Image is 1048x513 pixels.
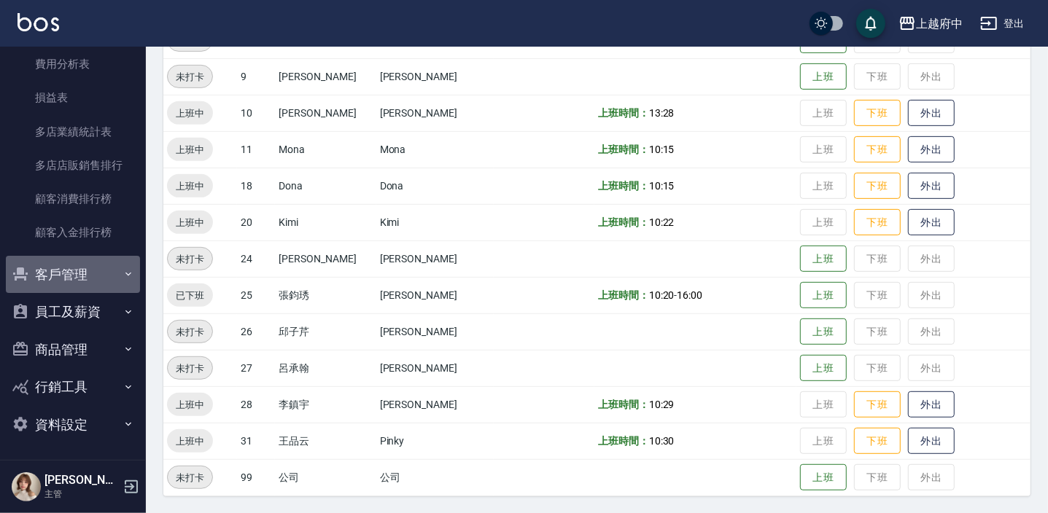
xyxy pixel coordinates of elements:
[854,428,901,455] button: 下班
[275,313,376,350] td: 邱子芹
[167,434,213,449] span: 上班中
[167,106,213,121] span: 上班中
[649,180,675,192] span: 10:15
[275,459,376,496] td: 公司
[6,149,140,182] a: 多店店販銷售排行
[376,95,494,131] td: [PERSON_NAME]
[376,58,494,95] td: [PERSON_NAME]
[6,182,140,216] a: 顧客消費排行榜
[275,240,376,277] td: [PERSON_NAME]
[237,313,275,350] td: 26
[908,173,955,200] button: 外出
[908,209,955,236] button: 外出
[167,142,213,157] span: 上班中
[6,256,140,294] button: 客戶管理
[12,472,41,501] img: Person
[800,464,847,491] button: 上班
[908,391,955,418] button: 外出
[598,144,649,155] b: 上班時間：
[167,215,213,230] span: 上班中
[168,361,212,376] span: 未打卡
[275,423,376,459] td: 王品云
[649,289,675,301] span: 10:20
[800,282,847,309] button: 上班
[237,459,275,496] td: 99
[854,100,901,127] button: 下班
[376,423,494,459] td: Pinky
[678,289,703,301] span: 16:00
[649,144,675,155] span: 10:15
[854,209,901,236] button: 下班
[6,115,140,149] a: 多店業績統計表
[237,204,275,240] td: 20
[800,355,847,382] button: 上班
[275,95,376,131] td: [PERSON_NAME]
[44,487,119,501] p: 主管
[6,47,140,81] a: 費用分析表
[237,168,275,204] td: 18
[649,399,675,410] span: 10:29
[598,435,649,447] b: 上班時間：
[376,459,494,496] td: 公司
[6,293,140,331] button: 員工及薪資
[856,9,885,38] button: save
[908,100,955,127] button: 外出
[598,107,649,119] b: 上班時間：
[237,423,275,459] td: 31
[168,251,212,267] span: 未打卡
[275,386,376,423] td: 李鎮宇
[649,435,675,447] span: 10:30
[237,240,275,277] td: 24
[893,9,969,39] button: 上越府中
[854,136,901,163] button: 下班
[237,350,275,386] td: 27
[237,95,275,131] td: 10
[6,406,140,444] button: 資料設定
[598,216,649,228] b: 上班時間：
[6,331,140,369] button: 商品管理
[237,131,275,168] td: 11
[6,368,140,406] button: 行銷工具
[916,15,963,33] div: 上越府中
[275,204,376,240] td: Kimi
[376,131,494,168] td: Mona
[275,58,376,95] td: [PERSON_NAME]
[275,168,376,204] td: Dona
[598,399,649,410] b: 上班時間：
[376,313,494,350] td: [PERSON_NAME]
[376,240,494,277] td: [PERSON_NAME]
[376,277,494,313] td: [PERSON_NAME]
[854,391,901,418] button: 下班
[6,216,140,249] a: 顧客入金排行榜
[167,179,213,194] span: 上班中
[376,168,494,204] td: Dona
[168,470,212,485] span: 未打卡
[237,386,275,423] td: 28
[908,428,955,455] button: 外出
[168,69,212,85] span: 未打卡
[275,131,376,168] td: Mona
[44,473,119,487] h5: [PERSON_NAME]
[168,324,212,340] span: 未打卡
[6,81,140,114] a: 損益表
[167,397,213,412] span: 上班中
[649,107,675,119] span: 13:28
[167,288,213,303] span: 已下班
[594,277,796,313] td: -
[649,216,675,228] span: 10:22
[376,350,494,386] td: [PERSON_NAME]
[598,180,649,192] b: 上班時間：
[275,277,376,313] td: 張鈞琇
[237,58,275,95] td: 9
[908,136,955,163] button: 外出
[800,246,847,273] button: 上班
[598,289,649,301] b: 上班時間：
[275,350,376,386] td: 呂承翰
[854,173,901,200] button: 下班
[18,13,59,31] img: Logo
[237,277,275,313] td: 25
[376,204,494,240] td: Kimi
[376,386,494,423] td: [PERSON_NAME]
[974,10,1030,37] button: 登出
[800,318,847,345] button: 上班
